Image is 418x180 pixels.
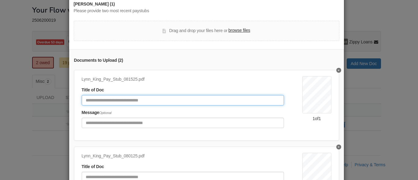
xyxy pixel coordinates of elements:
[82,95,284,105] input: Document Title
[336,145,341,149] button: Delete undefined
[302,116,331,122] div: 1 of 1
[74,8,339,14] div: Please provide two most recent paystubs
[336,68,341,73] button: Delete undefined
[82,87,104,94] label: Title of Doc
[82,109,112,116] label: Message
[228,27,250,34] label: browse files
[82,163,104,170] label: Title of Doc
[162,27,250,35] div: Drag and drop your files here or
[82,118,284,128] input: Include any comments on this document
[82,76,284,83] div: Lynn_King_Pay_Stub_081525.pdf
[99,111,111,115] span: Optional
[74,1,339,8] div: [PERSON_NAME] (1)
[74,57,339,64] div: Documents to Upload ( 2 )
[82,153,284,160] div: Lynn_King_Pay_Stub_080125.pdf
